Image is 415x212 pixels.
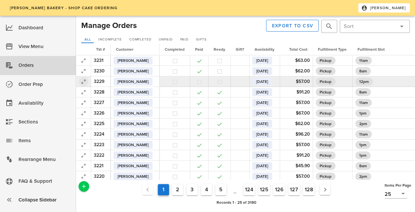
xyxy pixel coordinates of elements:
span: Tkt # [96,47,105,52]
span: [DATE] [256,88,268,96]
div: 25 [385,191,391,197]
span: 8am [359,162,367,170]
td: 3231 [91,55,111,66]
span: [PERSON_NAME] [118,141,149,149]
span: [PERSON_NAME] [363,5,406,11]
td: 3230 [91,66,111,76]
span: [DATE] [256,141,268,149]
td: 3227 [91,97,111,108]
span: Pickup [320,78,331,86]
span: 8am [359,88,367,96]
span: 11am [359,57,368,65]
span: 1pm [359,141,366,149]
button: Expand Record [79,119,88,128]
nav: Pagination Navigation [90,182,382,197]
button: Expand Record [79,140,88,149]
th: Gift? [230,43,249,55]
button: Expand Record [79,161,88,171]
div: Order Prep [18,79,71,90]
button: Expand Record [79,56,88,65]
td: 3221 [91,161,111,171]
span: All [84,38,91,41]
span: Pickup [320,141,331,149]
span: 2pm [359,120,367,128]
span: Completed [165,47,185,52]
span: Pickup [320,162,331,170]
td: 3222 [91,150,111,161]
span: [PERSON_NAME] [118,120,149,128]
td: $45.90 [280,161,313,171]
span: Completed [129,38,152,41]
td: 3226 [91,108,111,119]
span: Pickup [320,67,331,75]
td: 3225 [91,119,111,129]
span: Pickup [320,172,331,180]
span: [PERSON_NAME] [118,151,149,159]
div: Hit Enter to search [321,20,337,33]
td: $57.00 [280,140,313,150]
span: Unpaid [158,38,172,41]
span: [PERSON_NAME] [118,109,149,117]
div: Items [18,135,71,146]
div: Records 1 - 25 of 3180 [89,198,383,207]
a: Incomplete [95,37,125,43]
span: Pickup [320,120,331,128]
a: Unpaid [156,37,176,43]
span: 11am [359,130,368,138]
div: FAQ & Support [18,176,71,187]
td: $63.00 [280,55,313,66]
td: $62.00 [280,66,313,76]
span: [DATE] [256,172,268,180]
button: Next page [320,184,330,195]
input: Sort [344,21,395,32]
div: Orders [18,60,71,71]
button: Expand Record [79,151,88,160]
span: 12pm [359,78,369,86]
button: Expand Record [79,130,88,139]
span: Pickup [320,88,331,96]
button: Current Page, Page 1 [158,184,169,195]
th: Tkt # [91,43,111,55]
span: Total Cost [289,47,307,52]
span: [DATE] [256,151,268,159]
span: Pickup [320,130,331,138]
span: [PERSON_NAME] [118,88,149,96]
span: Customer [116,47,133,52]
th: Completed [159,43,190,55]
span: 11am [359,99,368,107]
span: Gift? [236,47,244,52]
td: $91.20 [280,150,313,161]
th: Ready [208,43,230,55]
td: $57.00 [280,171,313,182]
a: Completed [126,37,155,43]
td: $91.20 [280,87,313,97]
span: [DATE] [256,67,268,75]
button: Expand Record [79,172,88,181]
a: [PERSON_NAME] Bakery - Shop Cake Ordering [5,3,122,13]
td: 3229 [91,76,111,87]
button: Goto Page 2 [172,184,183,195]
span: Pickup [320,99,331,107]
span: [PERSON_NAME] [118,130,149,138]
a: Paid [177,37,191,43]
span: [DATE] [256,120,268,128]
button: [PERSON_NAME] [358,3,410,13]
span: Gifts [196,38,207,41]
th: Customer [111,43,159,55]
div: Collapse Sidebar [18,195,71,205]
button: Expand Record [79,77,88,86]
span: Pickup [320,151,331,159]
th: Paid [190,43,208,55]
div: 25 [385,190,407,198]
span: [PERSON_NAME] [118,162,149,170]
th: Fulfillment Type [313,43,352,55]
div: Dashboard [18,22,71,33]
div: Availability [18,98,71,109]
span: Incomplete [98,38,122,41]
button: Add a New Record [79,181,89,192]
button: Expand Record [79,88,88,97]
button: Expand Record [79,98,88,107]
button: Goto Page 5 [215,184,226,195]
button: Export to CSV [266,20,319,32]
span: [PERSON_NAME] [118,78,149,86]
